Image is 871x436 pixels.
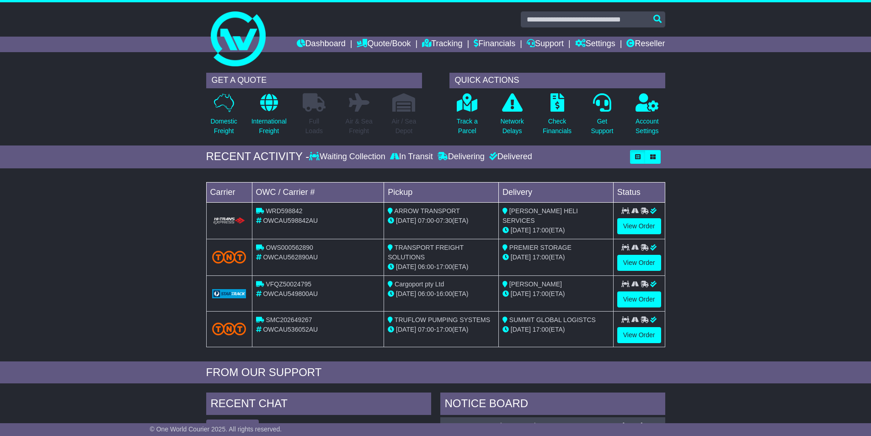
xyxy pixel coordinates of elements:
[533,326,549,333] span: 17:00
[303,117,326,136] p: Full Loads
[388,325,495,334] div: - (ETA)
[457,117,478,136] p: Track a Parcel
[511,326,531,333] span: [DATE]
[575,37,615,52] a: Settings
[263,253,318,261] span: OWCAU562890AU
[436,217,452,224] span: 07:30
[263,290,318,297] span: OWCAU549800AU
[502,226,609,235] div: (ETA)
[212,217,246,226] img: HiTrans.png
[502,422,534,429] span: S00145174
[357,37,411,52] a: Quote/Book
[509,280,562,288] span: [PERSON_NAME]
[396,217,416,224] span: [DATE]
[511,226,531,234] span: [DATE]
[527,37,564,52] a: Support
[502,289,609,299] div: (ETA)
[418,217,434,224] span: 07:00
[500,93,524,141] a: NetworkDelays
[617,218,661,234] a: View Order
[502,207,578,224] span: [PERSON_NAME] HELI SERVICES
[435,152,487,162] div: Delivering
[500,117,524,136] p: Network Delays
[622,422,660,430] div: [DATE] 10:41
[206,150,310,163] div: RECENT ACTIVITY -
[263,217,318,224] span: OWCAU598842AU
[436,326,452,333] span: 17:00
[396,326,416,333] span: [DATE]
[388,262,495,272] div: - (ETA)
[509,316,596,323] span: SUMMIT GLOBAL LOGISTCS
[456,93,478,141] a: Track aParcel
[617,291,661,307] a: View Order
[266,207,302,215] span: WRD598842
[533,253,549,261] span: 17:00
[511,253,531,261] span: [DATE]
[418,263,434,270] span: 06:00
[617,255,661,271] a: View Order
[384,182,499,202] td: Pickup
[212,251,246,263] img: TNT_Domestic.png
[418,326,434,333] span: 07:00
[591,117,613,136] p: Get Support
[626,37,665,52] a: Reseller
[252,182,384,202] td: OWC / Carrier #
[509,244,572,251] span: PREMIER STORAGE
[502,253,609,262] div: (ETA)
[266,280,311,288] span: VFQZ50024795
[206,182,252,202] td: Carrier
[422,37,462,52] a: Tracking
[210,117,237,136] p: Domestic Freight
[395,280,444,288] span: Cargoport pty Ltd
[590,93,614,141] a: GetSupport
[395,316,490,323] span: TRUFLOW PUMPING SYSTEMS
[206,420,259,436] button: View All Chats
[297,37,346,52] a: Dashboard
[440,393,665,417] div: NOTICE BOARD
[617,327,661,343] a: View Order
[392,117,417,136] p: Air / Sea Depot
[388,216,495,226] div: - (ETA)
[533,226,549,234] span: 17:00
[418,290,434,297] span: 06:00
[396,290,416,297] span: [DATE]
[212,323,246,335] img: TNT_Domestic.png
[436,290,452,297] span: 16:00
[251,117,287,136] p: International Freight
[309,152,387,162] div: Waiting Collection
[266,316,312,323] span: SMC202649267
[533,290,549,297] span: 17:00
[543,117,572,136] p: Check Financials
[511,290,531,297] span: [DATE]
[388,244,464,261] span: TRANSPORT FREIGHT SOLUTIONS
[266,244,313,251] span: OWS000562890
[487,152,532,162] div: Delivered
[542,93,572,141] a: CheckFinancials
[263,326,318,333] span: OWCAU536052AU
[613,182,665,202] td: Status
[388,152,435,162] div: In Transit
[210,93,237,141] a: DomesticFreight
[212,289,246,298] img: GetCarrierServiceLogo
[635,93,659,141] a: AccountSettings
[436,263,452,270] span: 17:00
[474,37,515,52] a: Financials
[206,73,422,88] div: GET A QUOTE
[498,182,613,202] td: Delivery
[394,207,460,215] span: ARROW TRANSPORT
[251,93,287,141] a: InternationalFreight
[150,425,282,433] span: © One World Courier 2025. All rights reserved.
[388,289,495,299] div: - (ETA)
[206,393,431,417] div: RECENT CHAT
[206,366,665,379] div: FROM OUR SUPPORT
[445,422,500,429] a: OWCAU598842AU
[445,422,661,430] div: ( )
[449,73,665,88] div: QUICK ACTIONS
[502,325,609,334] div: (ETA)
[396,263,416,270] span: [DATE]
[346,117,373,136] p: Air & Sea Freight
[636,117,659,136] p: Account Settings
